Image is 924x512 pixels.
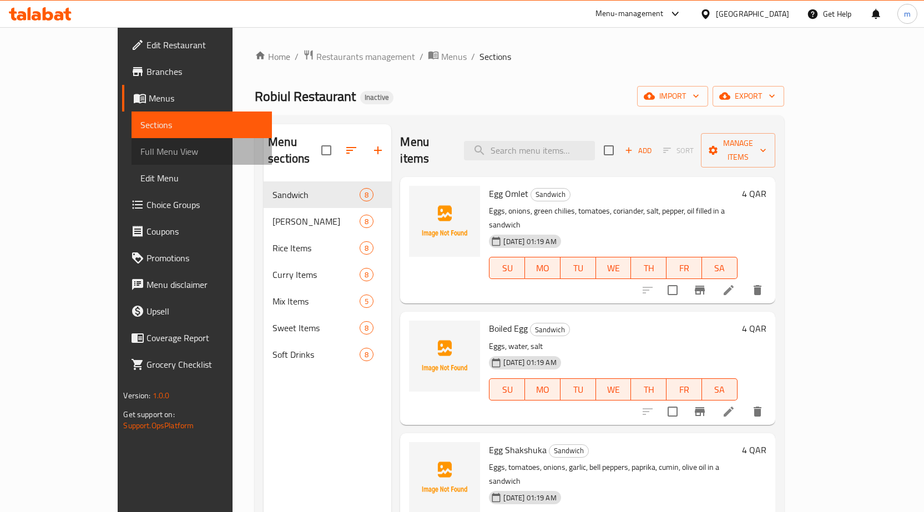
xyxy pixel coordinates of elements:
[409,321,480,392] img: Boiled Egg
[122,325,272,351] a: Coverage Report
[499,236,561,247] span: [DATE] 01:19 AM
[147,305,263,318] span: Upsell
[360,296,373,307] span: 5
[531,188,570,201] span: Sandwich
[272,321,360,334] span: Sweet Items
[149,92,263,105] span: Menus
[702,378,738,401] button: SA
[360,321,373,334] div: items
[147,251,263,265] span: Promotions
[255,50,290,63] a: Home
[596,257,632,279] button: WE
[721,89,775,103] span: export
[272,241,360,255] span: Rice Items
[153,388,170,403] span: 1.0.0
[525,378,561,401] button: MO
[268,134,321,167] h2: Menu sections
[122,58,272,85] a: Branches
[489,257,525,279] button: SU
[420,50,423,63] li: /
[123,418,194,433] a: Support.OpsPlatform
[123,407,174,422] span: Get support on:
[623,144,653,157] span: Add
[565,382,592,398] span: TU
[479,50,511,63] span: Sections
[400,134,450,167] h2: Menu items
[132,138,272,165] a: Full Menu View
[255,49,784,64] nav: breadcrumb
[122,298,272,325] a: Upsell
[706,382,733,398] span: SA
[264,181,391,208] div: Sandwich8
[530,323,570,336] div: Sandwich
[489,185,528,202] span: Egg Omlet
[722,283,735,297] a: Edit menu item
[661,400,684,423] span: Select to update
[315,139,338,162] span: Select all sections
[272,295,360,308] div: Mix Items
[631,257,667,279] button: TH
[742,186,766,201] h6: 4 QAR
[122,85,272,111] a: Menus
[600,260,627,276] span: WE
[360,295,373,308] div: items
[631,378,667,401] button: TH
[671,382,698,398] span: FR
[409,186,480,257] img: Egg Omlet
[561,257,596,279] button: TU
[489,204,737,232] p: Eggs, onions, green chilies, tomatoes, coriander, salt, pepper, oil filled in a sandwich
[595,7,664,21] div: Menu-management
[147,331,263,344] span: Coverage Report
[489,442,547,458] span: Egg Shakshuka
[360,188,373,201] div: items
[295,50,299,63] li: /
[360,216,373,227] span: 8
[489,320,528,337] span: Boiled Egg
[489,378,525,401] button: SU
[140,171,263,185] span: Edit Menu
[702,257,738,279] button: SA
[549,444,589,458] div: Sandwich
[499,493,561,503] span: [DATE] 01:19 AM
[904,8,911,20] span: m
[272,215,360,228] div: Biryani Rice
[489,460,737,488] p: Eggs, tomatoes, onions, garlic, bell peppers, paprika, cumin, olive oil in a sandwich
[742,442,766,458] h6: 4 QAR
[360,190,373,200] span: 8
[494,382,521,398] span: SU
[667,378,702,401] button: FR
[661,278,684,302] span: Select to update
[710,136,766,164] span: Manage items
[701,133,775,168] button: Manage items
[272,268,360,281] div: Curry Items
[360,93,393,102] span: Inactive
[316,50,415,63] span: Restaurants management
[529,260,556,276] span: MO
[706,260,733,276] span: SA
[722,405,735,418] a: Edit menu item
[147,278,263,291] span: Menu disclaimer
[620,142,656,159] button: Add
[264,341,391,368] div: Soft Drinks8
[122,351,272,378] a: Grocery Checklist
[596,378,632,401] button: WE
[122,271,272,298] a: Menu disclaimer
[147,358,263,371] span: Grocery Checklist
[360,241,373,255] div: items
[744,277,771,303] button: delete
[656,142,701,159] span: Select section first
[686,277,713,303] button: Branch-specific-item
[742,321,766,336] h6: 4 QAR
[529,382,556,398] span: MO
[464,141,595,160] input: search
[713,86,784,107] button: export
[123,388,150,403] span: Version:
[360,91,393,104] div: Inactive
[272,188,360,201] div: Sandwich
[635,382,662,398] span: TH
[360,215,373,228] div: items
[360,323,373,333] span: 8
[499,357,561,368] span: [DATE] 01:19 AM
[646,89,699,103] span: import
